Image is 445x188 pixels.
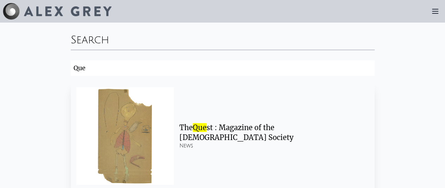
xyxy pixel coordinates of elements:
[71,60,375,76] input: Search...
[76,87,174,185] img: The Quest : Magazine of the Theosophical Society
[179,123,363,142] div: The st : Magazine of the [DEMOGRAPHIC_DATA] Society
[71,28,375,49] div: Search
[193,123,206,132] mark: Que
[179,142,363,150] div: News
